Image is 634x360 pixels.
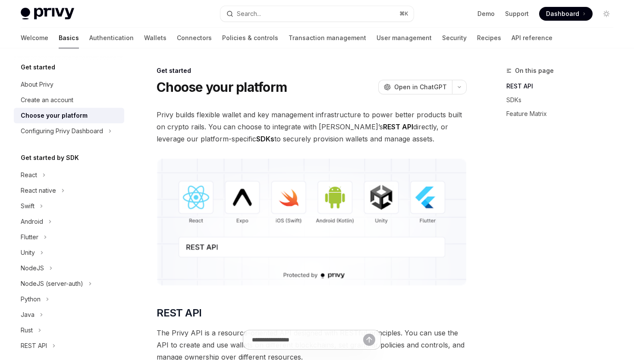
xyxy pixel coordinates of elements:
div: About Privy [21,79,53,90]
a: Welcome [21,28,48,48]
img: light logo [21,8,74,20]
a: SDKs [506,93,620,107]
div: Choose your platform [21,110,88,121]
a: Choose your platform [14,108,124,123]
button: Toggle React native section [14,183,124,198]
button: Toggle dark mode [599,7,613,21]
span: Open in ChatGPT [394,83,447,91]
a: Recipes [477,28,501,48]
button: Toggle Unity section [14,245,124,260]
strong: REST API [383,122,413,131]
div: Configuring Privy Dashboard [21,126,103,136]
a: Security [442,28,467,48]
span: Dashboard [546,9,579,18]
button: Toggle Java section [14,307,124,322]
div: Android [21,216,43,227]
button: Open in ChatGPT [378,80,452,94]
div: Search... [237,9,261,19]
a: Wallets [144,28,166,48]
a: Create an account [14,92,124,108]
a: Demo [477,9,495,18]
button: Toggle Rust section [14,322,124,338]
button: Toggle Python section [14,291,124,307]
button: Toggle NodeJS section [14,260,124,276]
span: REST API [157,306,201,320]
div: Rust [21,325,33,335]
button: Toggle Swift section [14,198,124,214]
strong: SDKs [256,135,274,143]
div: Flutter [21,232,38,242]
img: images/Platform2.png [157,159,467,285]
a: REST API [506,79,620,93]
input: Ask a question... [252,330,363,349]
div: React [21,170,37,180]
span: ⌘ K [399,10,408,17]
div: Swift [21,201,35,211]
div: Python [21,294,41,304]
a: Basics [59,28,79,48]
span: Privy builds flexible wallet and key management infrastructure to power better products built on ... [157,109,467,145]
div: NodeJS [21,263,44,273]
a: Support [505,9,529,18]
button: Toggle Configuring Privy Dashboard section [14,123,124,139]
a: API reference [512,28,552,48]
button: Toggle REST API section [14,338,124,354]
a: Transaction management [289,28,366,48]
a: Connectors [177,28,212,48]
button: Toggle Android section [14,214,124,229]
div: NodeJS (server-auth) [21,279,83,289]
button: Toggle React section [14,167,124,183]
h5: Get started [21,62,55,72]
span: On this page [515,66,554,76]
div: Create an account [21,95,73,105]
button: Toggle Flutter section [14,229,124,245]
a: Policies & controls [222,28,278,48]
h1: Choose your platform [157,79,287,95]
div: Java [21,310,35,320]
button: Send message [363,334,375,346]
a: About Privy [14,77,124,92]
h5: Get started by SDK [21,153,79,163]
div: REST API [21,341,47,351]
div: Unity [21,247,35,258]
div: React native [21,185,56,196]
div: Get started [157,66,467,75]
a: User management [377,28,432,48]
a: Feature Matrix [506,107,620,121]
button: Open search [220,6,413,22]
a: Dashboard [539,7,593,21]
a: Authentication [89,28,134,48]
button: Toggle NodeJS (server-auth) section [14,276,124,291]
